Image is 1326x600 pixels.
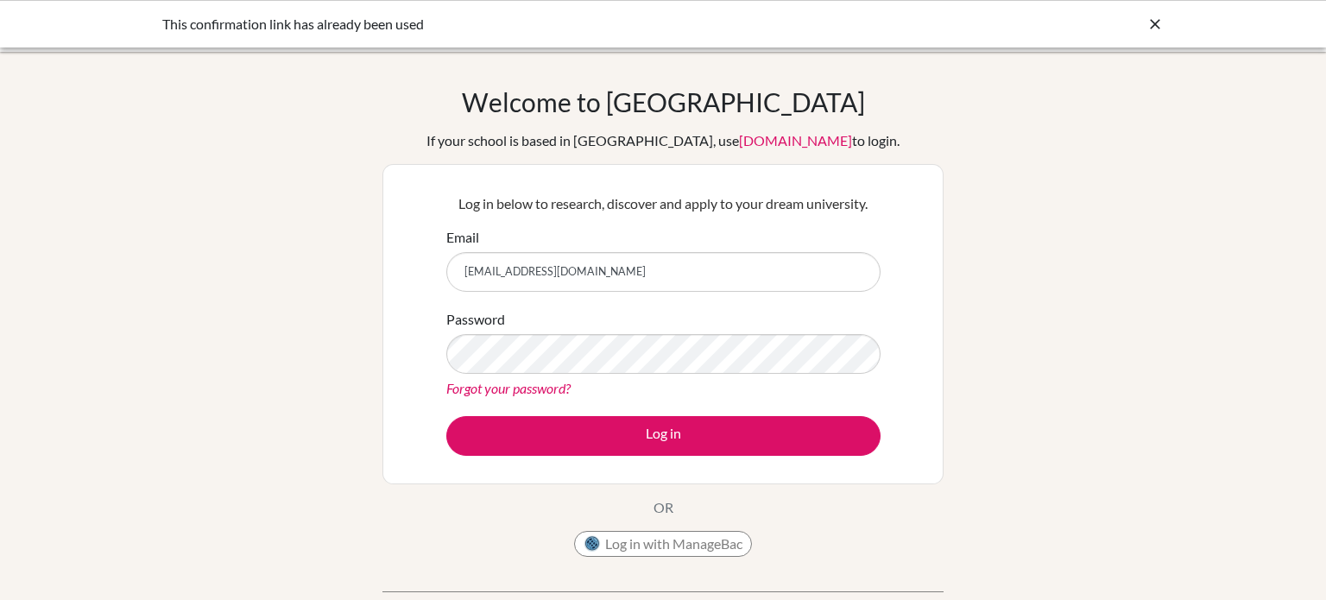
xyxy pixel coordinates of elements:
[426,130,900,151] div: If your school is based in [GEOGRAPHIC_DATA], use to login.
[162,14,905,35] div: This confirmation link has already been used
[462,86,865,117] h1: Welcome to [GEOGRAPHIC_DATA]
[446,309,505,330] label: Password
[574,531,752,557] button: Log in with ManageBac
[654,497,673,518] p: OR
[446,380,571,396] a: Forgot your password?
[446,193,881,214] p: Log in below to research, discover and apply to your dream university.
[739,132,852,148] a: [DOMAIN_NAME]
[446,227,479,248] label: Email
[446,416,881,456] button: Log in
